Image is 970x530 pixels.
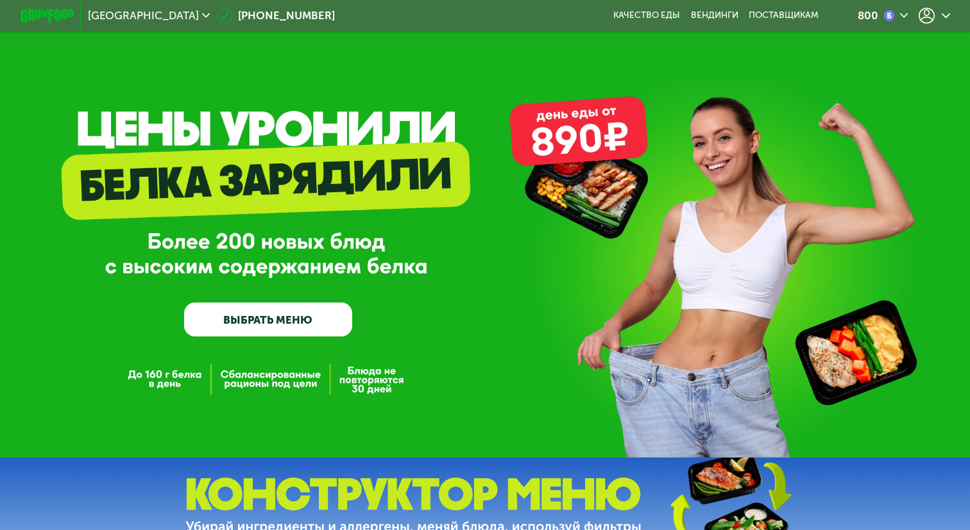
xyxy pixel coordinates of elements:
div: 800 [858,10,878,21]
span: [GEOGRAPHIC_DATA] [88,10,199,21]
a: Качество еды [613,10,680,21]
a: [PHONE_NUMBER] [217,8,336,24]
div: поставщикам [749,10,819,21]
a: ВЫБРАТЬ МЕНЮ [184,302,352,336]
a: Вендинги [691,10,738,21]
